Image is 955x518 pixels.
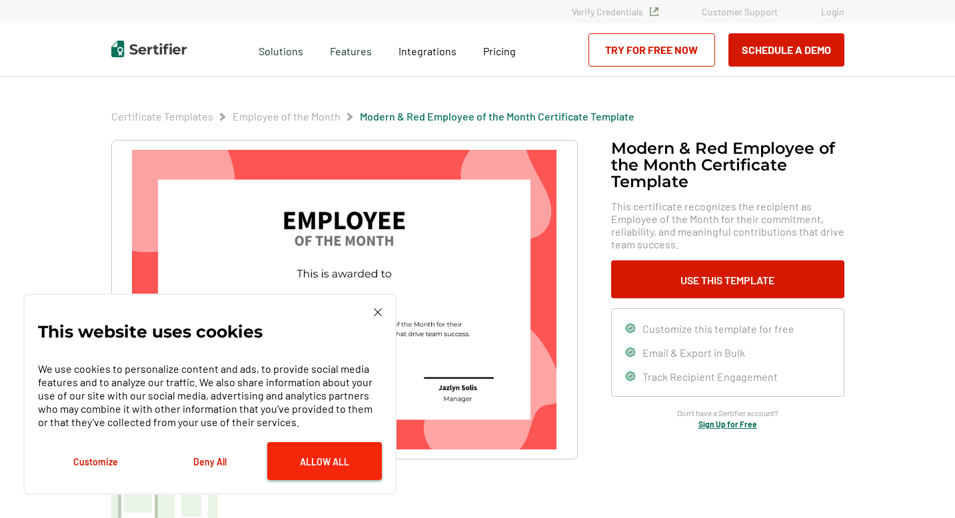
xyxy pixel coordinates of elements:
[642,322,794,335] span: Customize this template for free
[642,370,778,383] span: Track Recipient Engagement
[611,140,844,190] h1: Modern & Red Employee of the Month Certificate Template
[698,419,757,429] a: Sign Up for Free
[233,110,341,123] a: Employee of the Month
[38,442,153,480] button: Customize
[399,41,457,58] a: Integrations
[38,362,382,429] p: We use cookies to personalize content and ads, to provide social media features and to analyze ou...
[572,6,658,17] a: Verify Credentials
[111,110,634,123] div: Breadcrumb
[611,200,844,250] span: This certificate recognizes the recipient as Employee of the Month for their commitment, reliabil...
[111,41,187,57] img: Sertifier | Digital Credentialing Platform
[374,308,382,316] img: Cookie Popup Close
[821,6,844,17] a: Login
[483,41,516,58] a: Pricing
[483,45,516,57] span: Pricing
[267,442,382,480] button: Allow All
[611,260,844,298] button: Use This Template
[728,33,844,67] button: Schedule a Demo
[330,41,372,58] span: Features
[888,454,955,518] iframe: Chat Widget
[111,110,213,123] a: Certificate Templates
[153,442,267,480] button: Deny All
[38,325,263,338] p: This website uses cookies
[702,6,778,17] a: Customer Support
[650,7,658,16] img: Verified
[399,45,457,57] span: Integrations
[360,110,634,123] a: Modern & Red Employee of the Month Certificate Template
[259,41,303,58] span: Solutions
[677,407,778,419] span: Don’t have a Sertifier account?
[642,346,745,359] span: Email & Export in Bulk
[588,33,715,67] a: Try for Free Now
[132,150,556,449] img: Modern & Red Employee of the Month Certificate Template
